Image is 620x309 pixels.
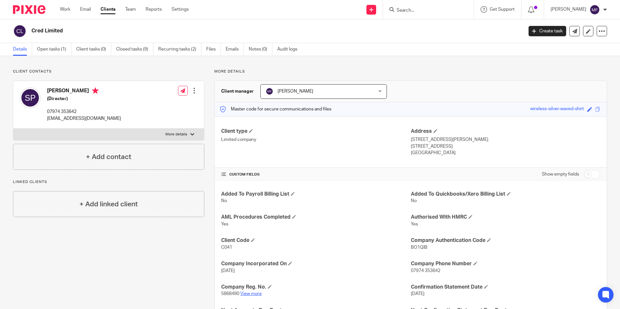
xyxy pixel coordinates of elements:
[214,69,607,74] p: More details
[411,191,600,198] h4: Added To Quickbooks/Xero Billing List
[221,260,411,267] h4: Company Incorporated On
[47,109,121,115] p: 07974 353642
[411,284,600,291] h4: Confirmation Statement Date
[220,106,331,112] p: Master code for secure communications and files
[47,115,121,122] p: [EMAIL_ADDRESS][DOMAIN_NAME]
[278,89,313,94] span: [PERSON_NAME]
[240,292,262,296] a: View more
[221,214,411,221] h4: AML Procedures Completed
[411,222,418,226] span: Yes
[13,43,32,56] a: Details
[158,43,201,56] a: Recurring tasks (2)
[47,87,121,96] h4: [PERSON_NAME]
[172,6,189,13] a: Settings
[590,5,600,15] img: svg%3E
[86,152,131,162] h4: + Add contact
[221,136,411,143] p: Limited company
[411,150,600,156] p: [GEOGRAPHIC_DATA]
[411,245,427,250] span: BO1QIB
[411,136,600,143] p: [STREET_ADDRESS][PERSON_NAME]
[221,292,239,296] span: 5868490
[13,24,27,38] img: svg%3E
[37,43,71,56] a: Open tasks (1)
[266,87,273,95] img: svg%3E
[221,237,411,244] h4: Client Code
[47,96,121,102] h5: (Director)
[277,43,302,56] a: Audit logs
[411,269,440,273] span: 07974 353642
[221,199,227,203] span: No
[13,69,204,74] p: Client contacts
[221,172,411,177] h4: CUSTOM FIELDS
[80,6,91,13] a: Email
[396,8,454,14] input: Search
[79,199,138,209] h4: + Add linked client
[221,284,411,291] h4: Company Reg. No.
[221,128,411,135] h4: Client type
[490,7,515,12] span: Get Support
[221,191,411,198] h4: Added To Payroll Billing List
[221,269,235,273] span: [DATE]
[31,28,421,34] h2: Cred Limited
[116,43,153,56] a: Closed tasks (9)
[221,245,232,250] span: C041
[20,87,41,108] img: svg%3E
[411,199,417,203] span: No
[226,43,244,56] a: Emails
[249,43,272,56] a: Notes (0)
[411,237,600,244] h4: Company Authentication Code
[411,292,424,296] span: [DATE]
[165,132,187,137] p: More details
[206,43,221,56] a: Files
[92,87,99,94] i: Primary
[146,6,162,13] a: Reports
[221,222,228,226] span: Yes
[13,179,204,185] p: Linked clients
[411,260,600,267] h4: Company Phone Number
[529,26,566,36] a: Create task
[551,6,586,13] p: [PERSON_NAME]
[60,6,70,13] a: Work
[411,214,600,221] h4: Authorised With HMRC
[411,143,600,150] p: [STREET_ADDRESS]
[542,171,579,177] label: Show empty fields
[411,128,600,135] h4: Address
[76,43,111,56] a: Client tasks (0)
[13,5,45,14] img: Pixie
[530,106,584,113] div: wireless-silver-waved-shirt
[125,6,136,13] a: Team
[221,88,254,95] h3: Client manager
[101,6,115,13] a: Clients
